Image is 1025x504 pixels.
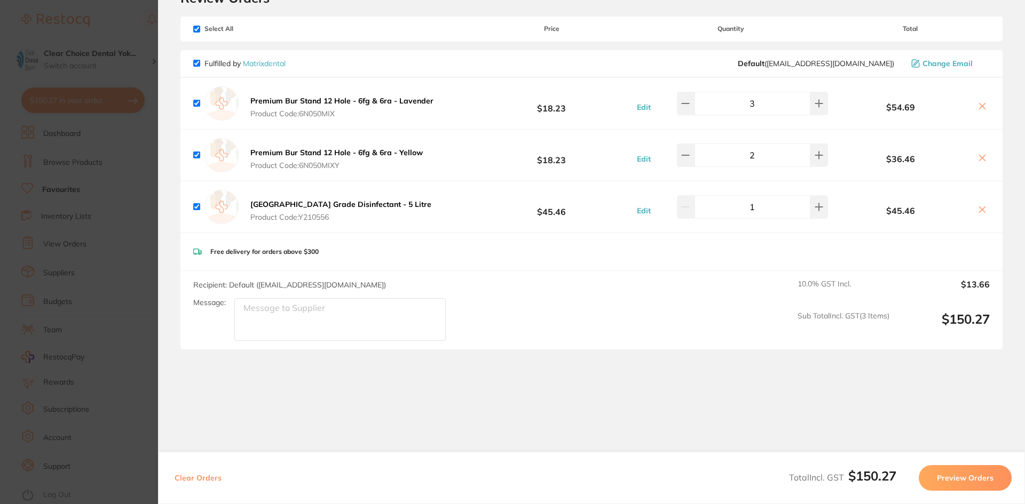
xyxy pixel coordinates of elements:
span: Quantity [632,25,831,33]
span: Recipient: Default ( [EMAIL_ADDRESS][DOMAIN_NAME] ) [193,280,386,290]
button: Change Email [908,59,990,68]
span: Price [472,25,631,33]
button: [GEOGRAPHIC_DATA] Grade Disinfectant - 5 Litre Product Code:Y210556 [247,199,435,222]
button: Preview Orders [919,465,1012,491]
button: Edit [634,206,654,215]
b: $45.46 [472,197,631,217]
span: Product Code: 6N050MIX [250,109,433,118]
span: Product Code: Y210556 [250,213,431,221]
button: Premium Bur Stand 12 Hole - 6fg & 6ra - Yellow Product Code:6N050MIXY [247,148,426,170]
span: Total Incl. GST [789,472,896,483]
b: Premium Bur Stand 12 Hole - 6fg & 6ra - Lavender [250,96,433,106]
b: $18.23 [472,93,631,113]
button: Premium Bur Stand 12 Hole - 6fg & 6ra - Lavender Product Code:6N050MIX [247,96,437,118]
b: Premium Bur Stand 12 Hole - 6fg & 6ra - Yellow [250,148,423,157]
span: Select All [193,25,300,33]
span: Total [831,25,990,33]
a: Matrixdental [243,59,286,68]
span: Sub Total Incl. GST ( 3 Items) [798,311,889,341]
b: $54.69 [831,102,971,112]
b: $36.46 [831,154,971,164]
span: Product Code: 6N050MIXY [250,161,423,170]
img: empty.jpg [204,138,239,172]
button: Clear Orders [171,465,225,491]
span: Change Email [922,59,973,68]
button: Edit [634,154,654,164]
label: Message: [193,298,226,307]
img: empty.jpg [204,86,239,121]
p: Fulfilled by [204,59,286,68]
p: Free delivery for orders above $300 [210,248,319,255]
b: Default [738,59,764,68]
img: empty.jpg [204,190,239,224]
output: $13.66 [898,279,990,303]
span: 10.0 % GST Incl. [798,279,889,303]
output: $150.27 [898,311,990,341]
b: $18.23 [472,145,631,165]
b: $45.46 [831,206,971,215]
b: [GEOGRAPHIC_DATA] Grade Disinfectant - 5 Litre [250,199,431,209]
button: Edit [634,102,654,112]
span: sales@matrixdental.com.au [738,59,894,68]
b: $150.27 [848,468,896,484]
